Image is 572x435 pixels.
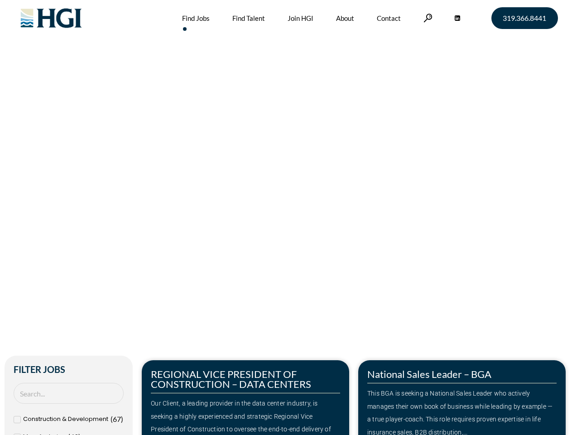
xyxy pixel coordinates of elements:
a: Search [423,14,433,22]
span: ) [121,415,123,423]
a: National Sales Leader – BGA [367,368,491,380]
span: 319.366.8441 [503,14,546,22]
span: » [33,183,69,192]
h2: Filter Jobs [14,365,124,374]
span: Construction & Development [23,413,108,426]
span: Make Your [33,139,163,172]
a: 319.366.8441 [491,7,558,29]
a: REGIONAL VICE PRESIDENT OF CONSTRUCTION – DATA CENTERS [151,368,311,390]
span: ( [111,415,113,423]
a: Home [33,183,52,192]
input: Search Job [14,383,124,404]
span: Jobs [55,183,69,192]
span: 67 [113,415,121,423]
span: Next Move [169,140,302,170]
